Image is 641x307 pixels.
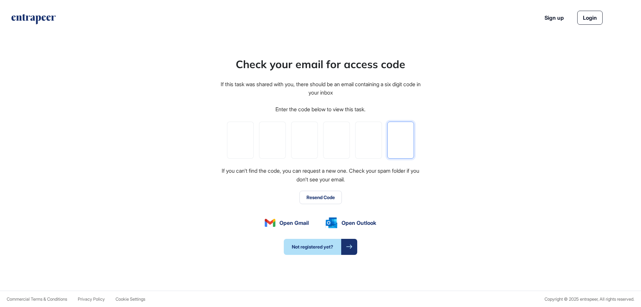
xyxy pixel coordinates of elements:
[577,11,603,25] a: Login
[342,219,376,227] span: Open Outlook
[284,239,341,255] span: Not registered yet?
[275,105,366,114] div: Enter the code below to view this task.
[545,14,564,22] a: Sign up
[236,56,405,72] div: Check your email for access code
[299,191,342,204] button: Resend Code
[78,297,105,302] a: Privacy Policy
[326,217,376,228] a: Open Outlook
[265,219,309,227] a: Open Gmail
[279,219,309,227] span: Open Gmail
[116,297,145,302] a: Cookie Settings
[284,239,357,255] a: Not registered yet?
[220,167,421,184] div: If you can't find the code, you can request a new one. Check your spam folder if you don't see yo...
[11,14,56,27] a: entrapeer-logo
[545,297,634,302] div: Copyright © 2025 entrapeer, All rights reserved.
[7,297,67,302] a: Commercial Terms & Conditions
[220,80,421,97] div: If this task was shared with you, there should be an email containing a six digit code in your inbox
